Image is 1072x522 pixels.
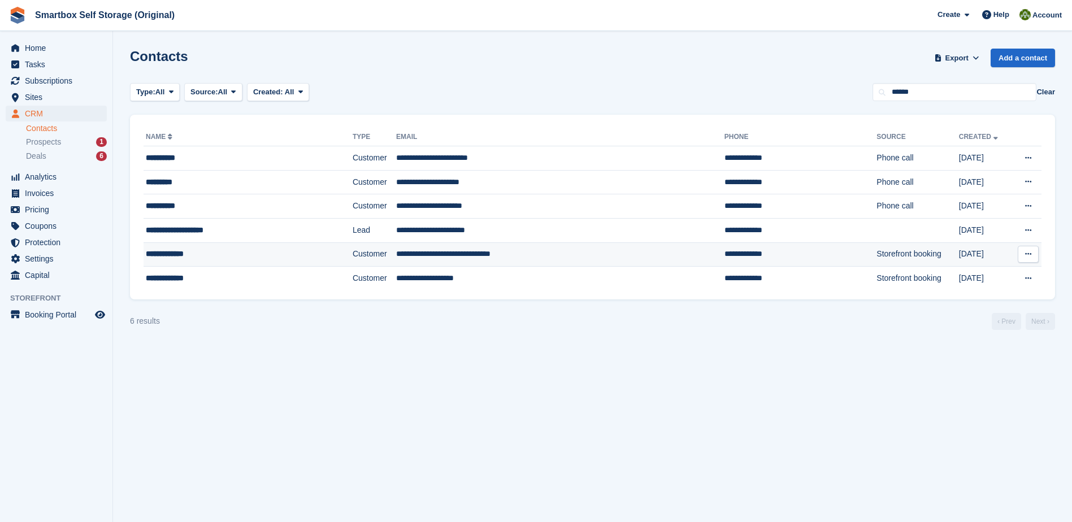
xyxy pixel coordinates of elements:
a: menu [6,202,107,217]
a: menu [6,251,107,267]
div: 6 [96,151,107,161]
span: Tasks [25,56,93,72]
a: menu [6,56,107,72]
td: [DATE] [959,267,1012,290]
span: Account [1032,10,1062,21]
th: Source [876,128,958,146]
td: [DATE] [959,194,1012,219]
span: Type: [136,86,155,98]
a: menu [6,89,107,105]
a: Deals 6 [26,150,107,162]
a: menu [6,218,107,234]
a: Preview store [93,308,107,321]
td: Customer [353,242,396,267]
button: Export [932,49,982,67]
img: stora-icon-8386f47178a22dfd0bd8f6a31ec36ba5ce8667c1dd55bd0f319d3a0aa187defe.svg [9,7,26,24]
span: Settings [25,251,93,267]
span: Source: [190,86,218,98]
a: menu [6,185,107,201]
td: Storefront booking [876,242,958,267]
th: Email [396,128,724,146]
span: Deals [26,151,46,162]
span: All [218,86,228,98]
span: CRM [25,106,93,121]
h1: Contacts [130,49,188,64]
a: menu [6,307,107,323]
span: Coupons [25,218,93,234]
button: Source: All [184,83,242,102]
a: menu [6,267,107,283]
span: Subscriptions [25,73,93,89]
button: Created: All [247,83,309,102]
button: Type: All [130,83,180,102]
td: [DATE] [959,242,1012,267]
a: menu [6,234,107,250]
td: [DATE] [959,218,1012,242]
a: Created [959,133,1000,141]
span: Help [993,9,1009,20]
td: Customer [353,194,396,219]
a: Prospects 1 [26,136,107,148]
a: Smartbox Self Storage (Original) [31,6,179,24]
td: [DATE] [959,170,1012,194]
span: Storefront [10,293,112,304]
span: Pricing [25,202,93,217]
img: Caren Ingold [1019,9,1031,20]
td: Customer [353,267,396,290]
a: menu [6,169,107,185]
th: Type [353,128,396,146]
span: Booking Portal [25,307,93,323]
td: Lead [353,218,396,242]
span: Created: [253,88,283,96]
span: Capital [25,267,93,283]
span: Sites [25,89,93,105]
a: Name [146,133,175,141]
button: Clear [1036,86,1055,98]
span: Prospects [26,137,61,147]
td: [DATE] [959,146,1012,171]
td: Phone call [876,170,958,194]
td: Customer [353,146,396,171]
td: Storefront booking [876,267,958,290]
span: Invoices [25,185,93,201]
a: menu [6,40,107,56]
td: Phone call [876,194,958,219]
a: menu [6,106,107,121]
td: Customer [353,170,396,194]
span: Export [945,53,969,64]
span: All [155,86,165,98]
span: Home [25,40,93,56]
nav: Page [989,313,1057,330]
td: Phone call [876,146,958,171]
span: Protection [25,234,93,250]
th: Phone [724,128,877,146]
div: 1 [96,137,107,147]
a: Contacts [26,123,107,134]
span: All [285,88,294,96]
span: Create [938,9,960,20]
a: menu [6,73,107,89]
a: Previous [992,313,1021,330]
span: Analytics [25,169,93,185]
a: Next [1026,313,1055,330]
div: 6 results [130,315,160,327]
a: Add a contact [991,49,1055,67]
